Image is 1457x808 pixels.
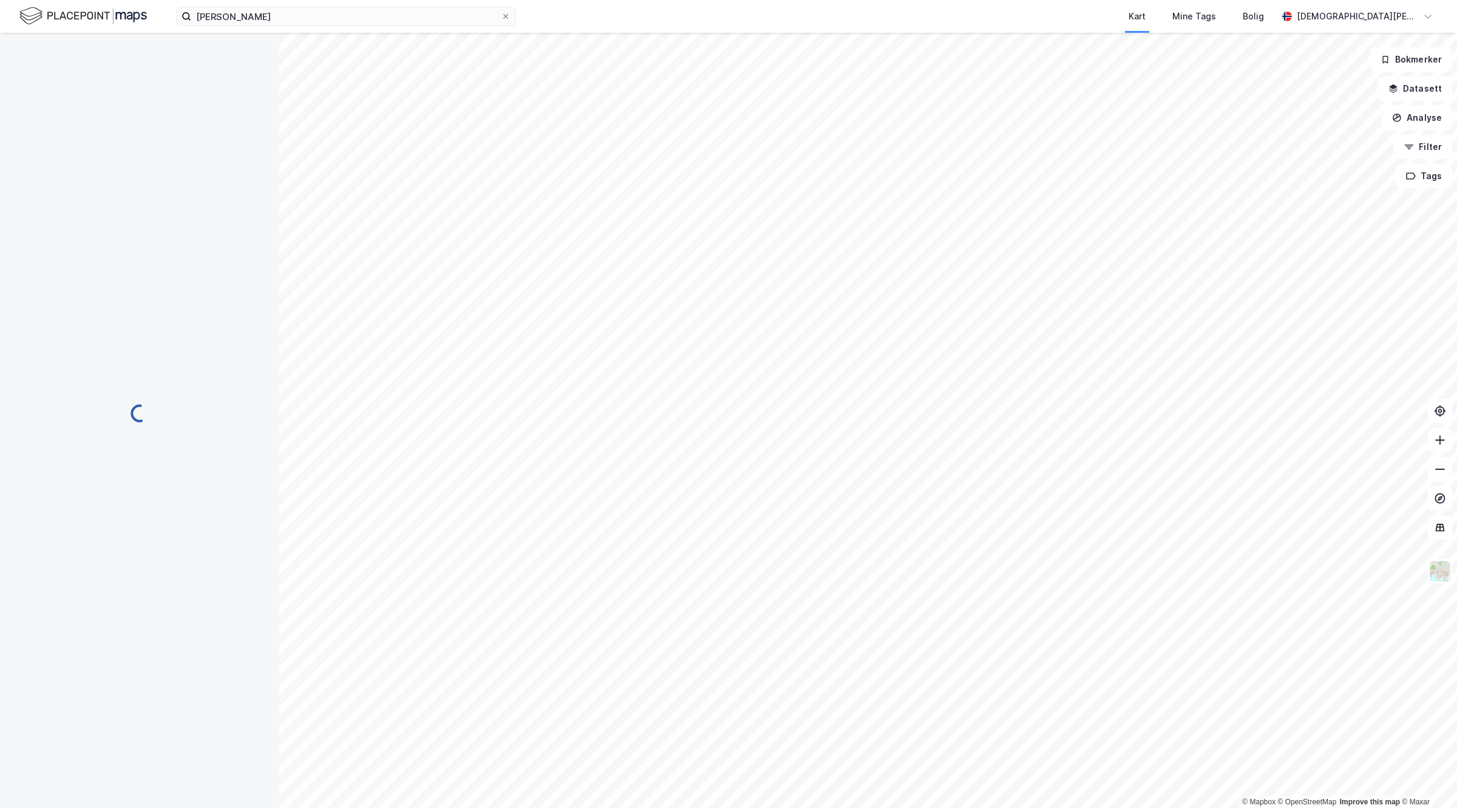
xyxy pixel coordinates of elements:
[1340,798,1400,806] a: Improve this map
[1243,9,1264,24] div: Bolig
[1297,9,1418,24] div: [DEMOGRAPHIC_DATA][PERSON_NAME]
[1428,560,1452,583] img: Z
[1278,798,1337,806] a: OpenStreetMap
[1172,9,1216,24] div: Mine Tags
[191,7,501,25] input: Søk på adresse, matrikkel, gårdeiere, leietakere eller personer
[130,404,149,423] img: spinner.a6d8c91a73a9ac5275cf975e30b51cfb.svg
[1382,106,1452,130] button: Analyse
[19,5,147,27] img: logo.f888ab2527a4732fd821a326f86c7f29.svg
[1396,750,1457,808] iframe: Chat Widget
[1129,9,1146,24] div: Kart
[1242,798,1275,806] a: Mapbox
[1394,135,1452,159] button: Filter
[1396,164,1452,188] button: Tags
[1370,47,1452,72] button: Bokmerker
[1378,76,1452,101] button: Datasett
